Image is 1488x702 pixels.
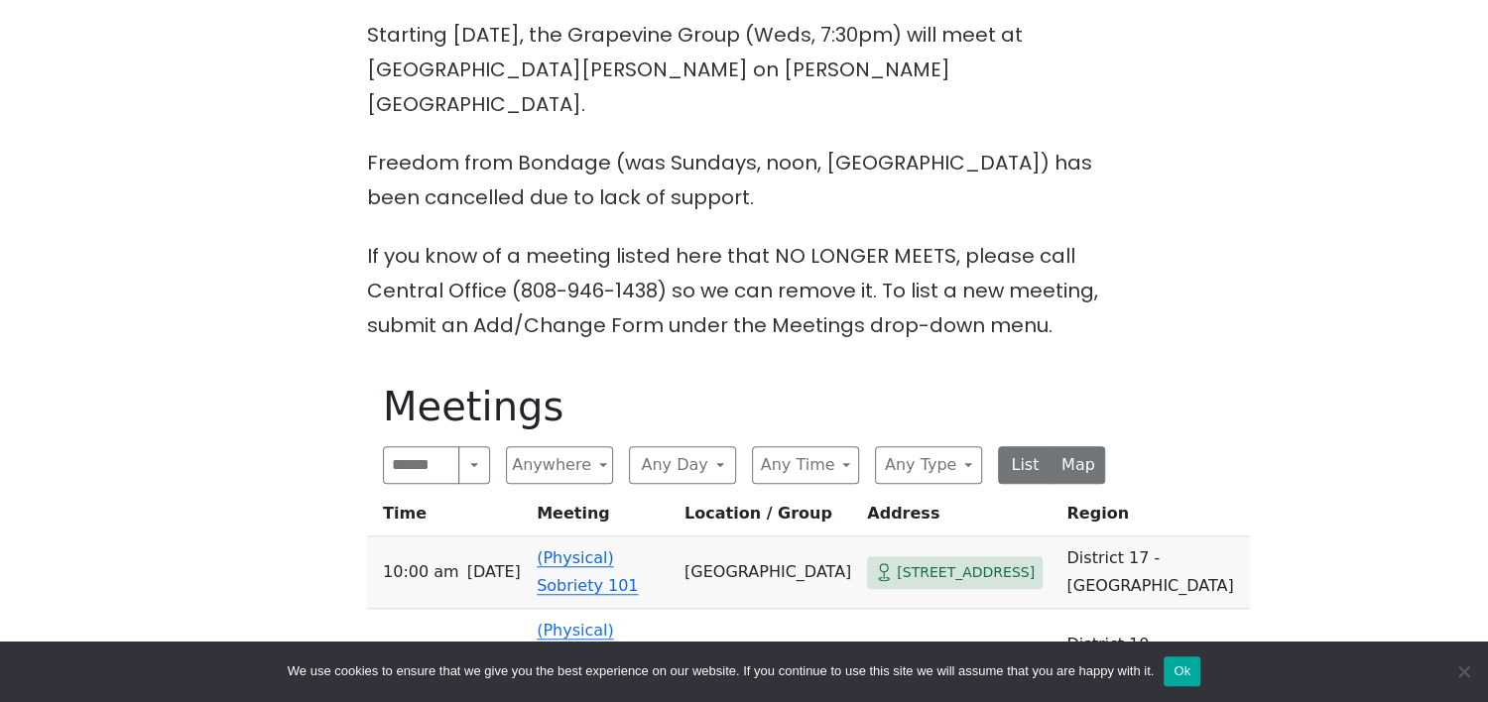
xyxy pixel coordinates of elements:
th: Address [859,500,1058,536]
span: We use cookies to ensure that we give you the best experience on our website. If you continue to ... [288,661,1154,681]
button: Map [1052,446,1106,484]
span: [DATE] [467,558,521,586]
a: (Physical) Sobriety 101 [537,548,638,595]
button: Anywhere [506,446,613,484]
p: Freedom from Bondage (was Sundays, noon, [GEOGRAPHIC_DATA]) has been cancelled due to lack of sup... [367,146,1121,215]
a: (Physical) [DATE] Noon Grapevine [537,621,637,695]
th: Region [1058,500,1249,536]
button: Any Time [752,446,859,484]
button: Any Type [875,446,982,484]
td: District 17 - [GEOGRAPHIC_DATA] [1058,536,1249,609]
p: If you know of a meeting listed here that NO LONGER MEETS, please call Central Office (808-946-14... [367,239,1121,343]
td: [GEOGRAPHIC_DATA] [677,536,859,609]
input: Search [383,446,459,484]
button: Search [458,446,490,484]
p: Starting [DATE], the Grapevine Group (Weds, 7:30pm) will meet at [GEOGRAPHIC_DATA][PERSON_NAME] o... [367,18,1121,122]
button: Any Day [629,446,736,484]
span: 10:00 AM [383,558,459,586]
th: Meeting [529,500,677,536]
span: No [1453,661,1473,681]
th: Time [367,500,529,536]
span: [STREET_ADDRESS] [897,560,1035,585]
h1: Meetings [383,383,1105,430]
th: Location / Group [677,500,859,536]
button: Ok [1164,656,1200,686]
button: List [998,446,1053,484]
